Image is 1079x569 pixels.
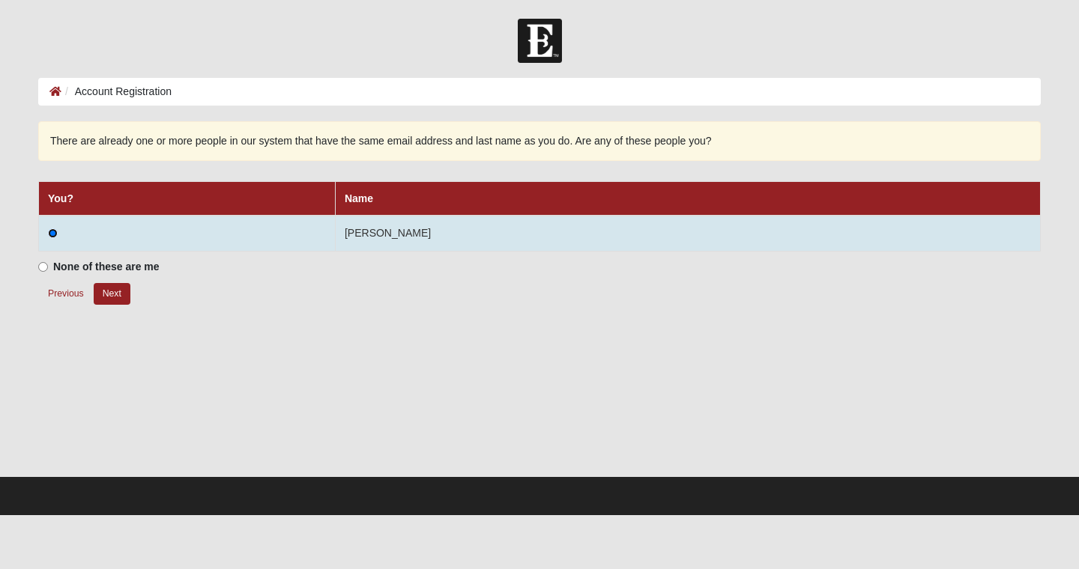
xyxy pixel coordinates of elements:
input: None of these are me [38,262,48,272]
button: Previous [38,282,94,305]
div: There are already one or more people in our system that have the same email address and last name... [38,121,1041,161]
li: Account Registration [61,84,172,100]
img: Church of Eleven22 Logo [518,19,562,63]
th: You? [39,181,336,216]
button: Next [94,283,130,305]
strong: None of these are me [53,261,160,273]
th: Name [335,181,1040,216]
td: [PERSON_NAME] [335,216,1040,252]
